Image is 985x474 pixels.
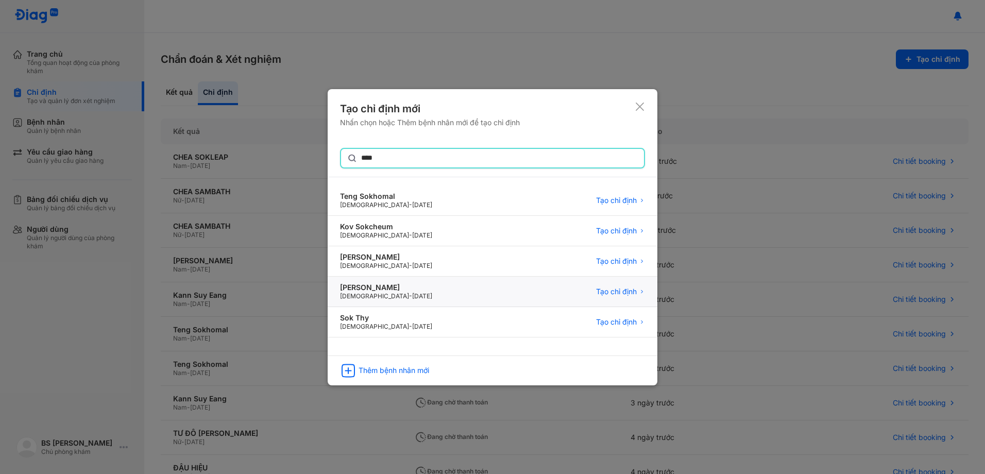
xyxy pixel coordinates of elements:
[340,118,520,127] div: Nhấn chọn hoặc Thêm bệnh nhân mới để tạo chỉ định
[412,231,432,239] span: [DATE]
[340,192,432,201] div: Teng Sokhomal
[340,222,432,231] div: Kov Sokcheum
[412,323,432,330] span: [DATE]
[409,201,412,209] span: -
[596,287,637,296] span: Tạo chỉ định
[596,317,637,327] span: Tạo chỉ định
[340,231,409,239] span: [DEMOGRAPHIC_DATA]
[340,283,432,292] div: [PERSON_NAME]
[340,323,409,330] span: [DEMOGRAPHIC_DATA]
[340,252,432,262] div: [PERSON_NAME]
[596,196,637,205] span: Tạo chỉ định
[340,201,409,209] span: [DEMOGRAPHIC_DATA]
[412,262,432,269] span: [DATE]
[359,366,429,375] div: Thêm bệnh nhân mới
[596,257,637,266] span: Tạo chỉ định
[340,292,409,300] span: [DEMOGRAPHIC_DATA]
[412,292,432,300] span: [DATE]
[409,323,412,330] span: -
[596,226,637,235] span: Tạo chỉ định
[340,101,520,116] div: Tạo chỉ định mới
[409,231,412,239] span: -
[409,292,412,300] span: -
[412,201,432,209] span: [DATE]
[409,262,412,269] span: -
[340,262,409,269] span: [DEMOGRAPHIC_DATA]
[340,313,432,323] div: Sok Thy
